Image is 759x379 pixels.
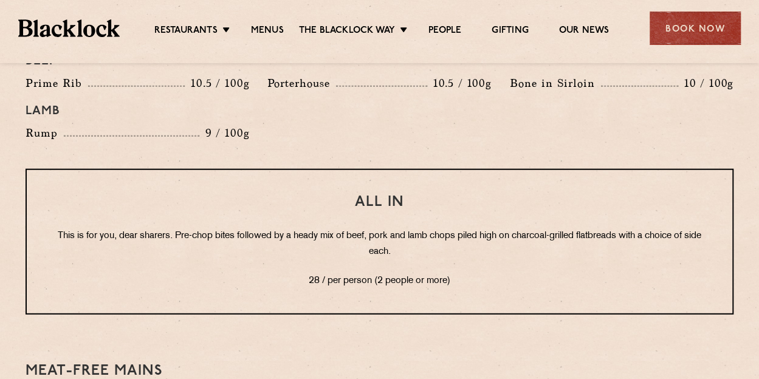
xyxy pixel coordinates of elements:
a: Gifting [492,25,528,38]
h3: All In [51,194,708,210]
a: People [428,25,461,38]
a: Our News [559,25,610,38]
p: Prime Rib [26,75,88,92]
p: 10.5 / 100g [185,75,249,91]
a: Restaurants [154,25,217,38]
div: Book Now [650,12,741,45]
h4: Lamb [26,104,733,118]
a: The Blacklock Way [299,25,395,38]
img: BL_Textured_Logo-footer-cropped.svg [18,19,120,36]
p: Bone in Sirloin [510,75,601,92]
p: 28 / per person (2 people or more) [51,273,708,289]
p: This is for you, dear sharers. Pre-chop bites followed by a heady mix of beef, pork and lamb chop... [51,228,708,260]
p: Porterhouse [267,75,336,92]
p: Rump [26,125,64,142]
h3: Meat-Free mains [26,363,733,379]
p: 10 / 100g [678,75,733,91]
p: 9 / 100g [199,125,250,141]
p: 10.5 / 100g [427,75,492,91]
a: Menus [251,25,284,38]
